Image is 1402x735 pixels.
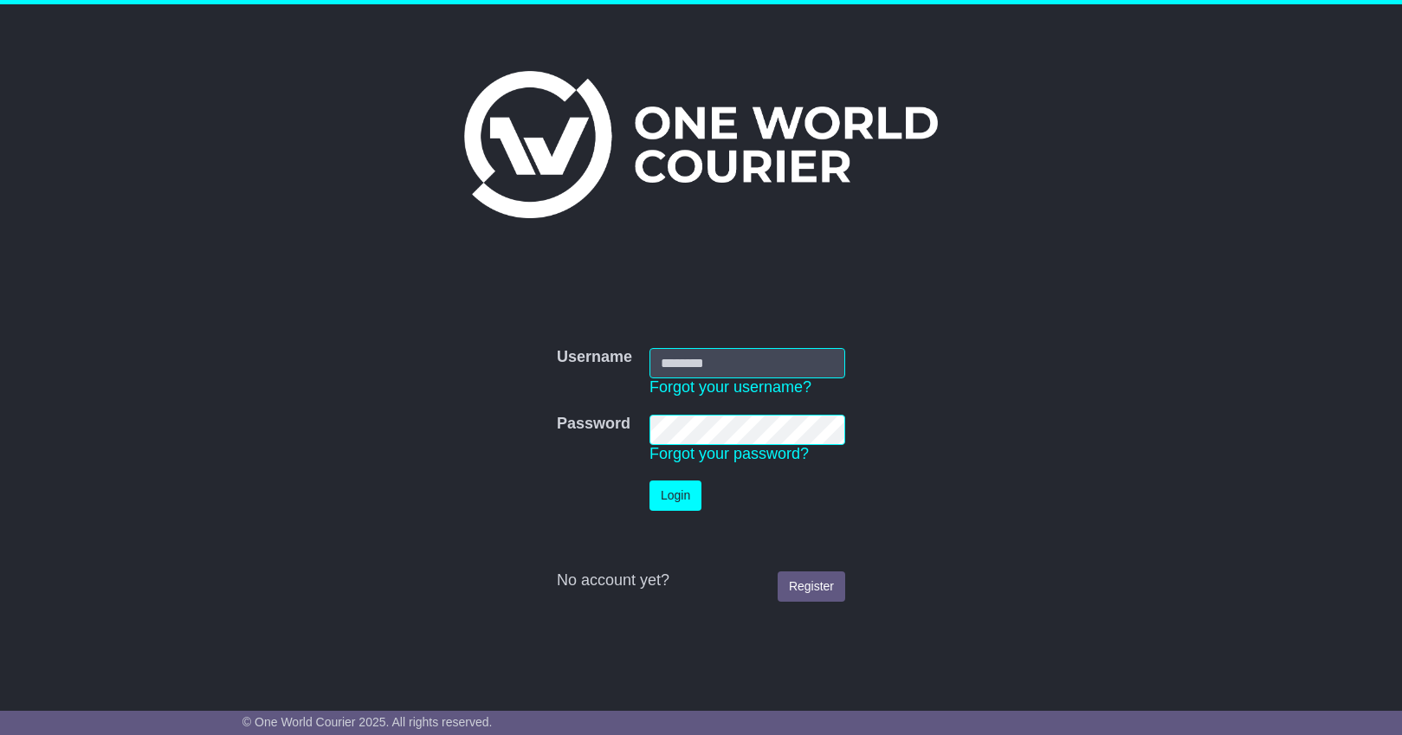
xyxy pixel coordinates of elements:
[649,480,701,511] button: Login
[557,348,632,367] label: Username
[557,415,630,434] label: Password
[557,571,845,590] div: No account yet?
[649,378,811,396] a: Forgot your username?
[778,571,845,602] a: Register
[464,71,937,218] img: One World
[649,445,809,462] a: Forgot your password?
[242,715,493,729] span: © One World Courier 2025. All rights reserved.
